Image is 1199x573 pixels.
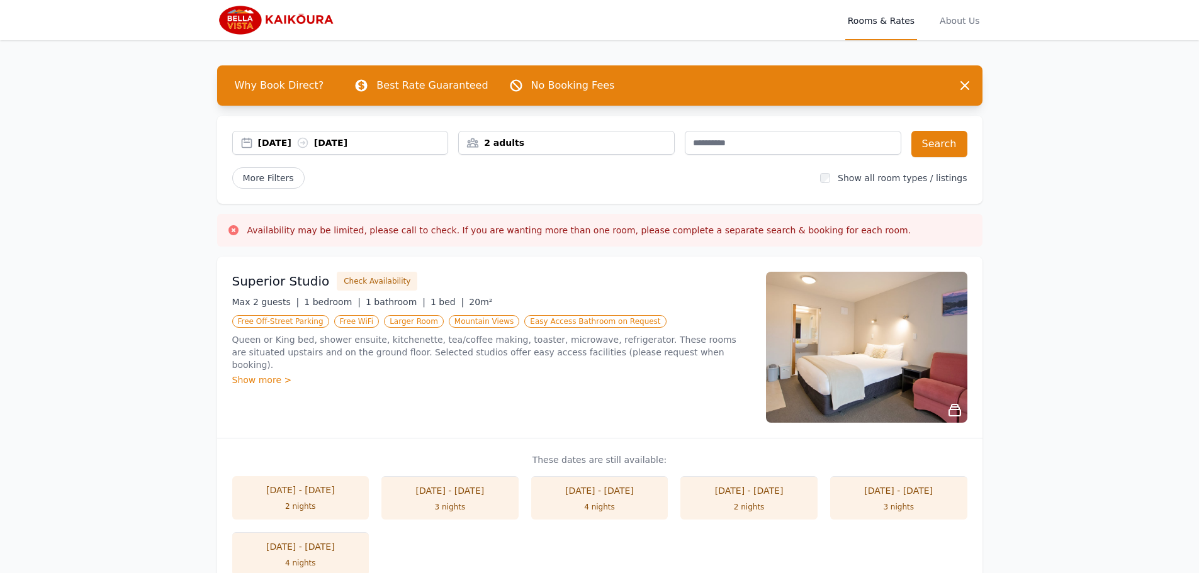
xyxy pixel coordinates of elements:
[431,297,464,307] span: 1 bed |
[394,502,506,512] div: 3 nights
[232,167,305,189] span: More Filters
[544,484,656,497] div: [DATE] - [DATE]
[469,297,492,307] span: 20m²
[334,315,380,328] span: Free WiFi
[245,558,357,568] div: 4 nights
[245,501,357,511] div: 2 nights
[384,315,444,328] span: Larger Room
[449,315,519,328] span: Mountain Views
[366,297,425,307] span: 1 bathroom |
[258,136,448,149] div: [DATE] [DATE]
[225,73,334,98] span: Why Book Direct?
[232,297,300,307] span: Max 2 guests |
[524,315,666,328] span: Easy Access Bathroom on Request
[245,484,357,496] div: [DATE] - [DATE]
[843,502,955,512] div: 3 nights
[304,297,361,307] span: 1 bedroom |
[337,272,417,291] button: Check Availability
[838,173,967,183] label: Show all room types / listings
[693,502,805,512] div: 2 nights
[232,333,751,371] p: Queen or King bed, shower ensuite, kitchenette, tea/coffee making, toaster, microwave, refrigerat...
[232,315,329,328] span: Free Off-Street Parking
[232,272,330,290] h3: Superior Studio
[531,78,615,93] p: No Booking Fees
[394,484,506,497] div: [DATE] - [DATE]
[232,453,967,466] p: These dates are still available:
[217,5,339,35] img: Bella Vista Kaikoura
[911,131,967,157] button: Search
[376,78,488,93] p: Best Rate Guaranteed
[693,484,805,497] div: [DATE] - [DATE]
[459,136,674,149] div: 2 adults
[232,374,751,386] div: Show more >
[843,484,955,497] div: [DATE] - [DATE]
[247,224,911,236] h3: Availability may be limited, please call to check. If you are wanting more than one room, please ...
[544,502,656,512] div: 4 nights
[245,540,357,553] div: [DATE] - [DATE]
